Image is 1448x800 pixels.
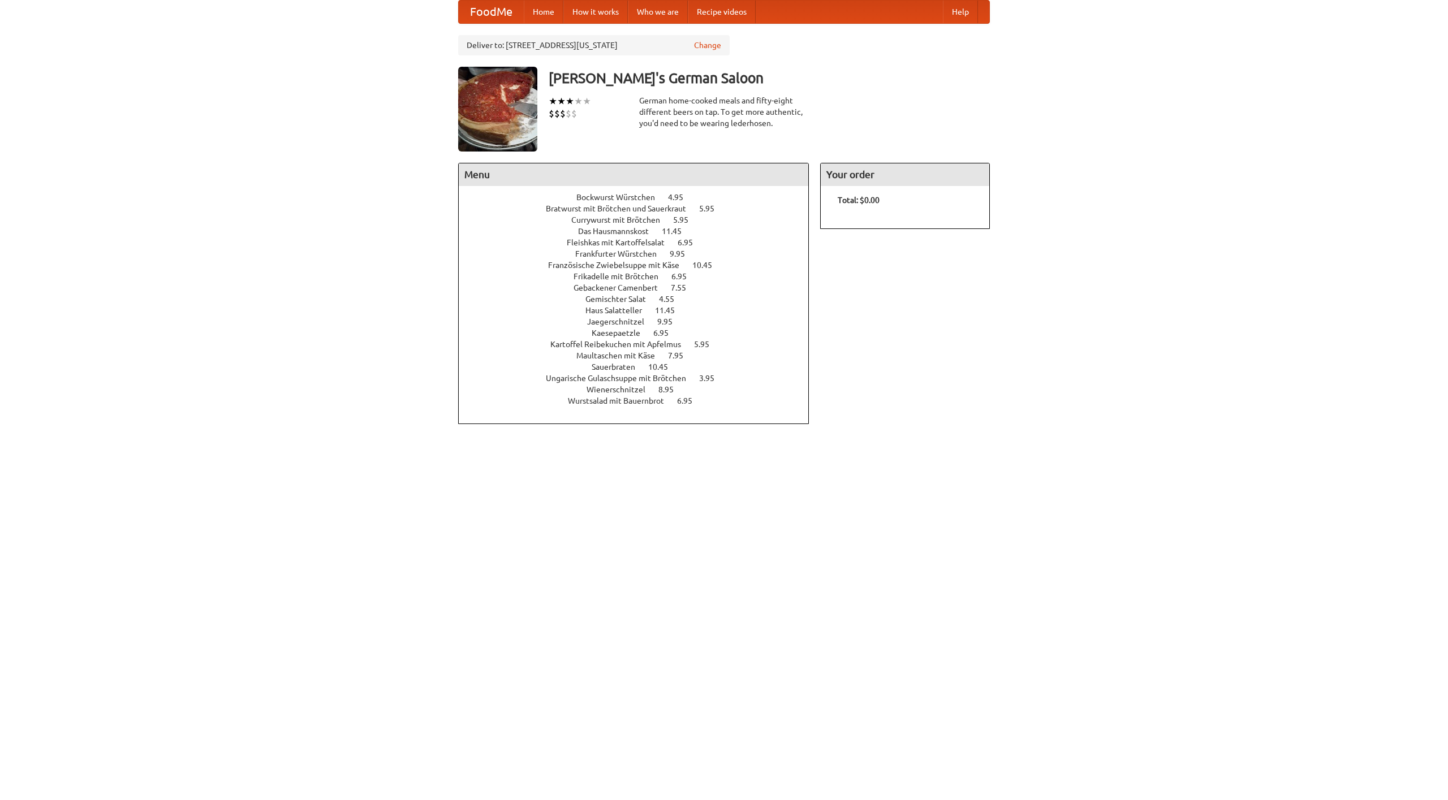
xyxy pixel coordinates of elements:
span: Gemischter Salat [585,295,657,304]
a: Maultaschen mit Käse 7.95 [576,351,704,360]
span: 10.45 [692,261,723,270]
a: Frankfurter Würstchen 9.95 [575,249,706,258]
span: 5.95 [694,340,721,349]
span: Frikadelle mit Brötchen [574,272,670,281]
span: 6.95 [671,272,698,281]
a: Fleishkas mit Kartoffelsalat 6.95 [567,238,714,247]
span: Französische Zwiebelsuppe mit Käse [548,261,691,270]
span: Bockwurst Würstchen [576,193,666,202]
a: Wienerschnitzel 8.95 [587,385,695,394]
li: $ [566,107,571,120]
a: Recipe videos [688,1,756,23]
a: Kartoffel Reibekuchen mit Apfelmus 5.95 [550,340,730,349]
a: Bockwurst Würstchen 4.95 [576,193,704,202]
a: Das Hausmannskost 11.45 [578,227,703,236]
a: Wurstsalad mit Bauernbrot 6.95 [568,396,713,405]
li: ★ [549,95,557,107]
a: Who we are [628,1,688,23]
li: ★ [566,95,574,107]
span: 3.95 [699,374,726,383]
a: FoodMe [459,1,524,23]
span: Kaesepaetzle [592,328,652,338]
span: Haus Salatteller [585,306,653,315]
li: ★ [574,95,583,107]
a: Change [694,40,721,51]
a: Ungarische Gulaschsuppe mit Brötchen 3.95 [546,374,735,383]
span: 6.95 [678,238,704,247]
span: Jaegerschnitzel [587,317,656,326]
span: Maultaschen mit Käse [576,351,666,360]
a: How it works [563,1,628,23]
span: 6.95 [677,396,704,405]
span: 6.95 [653,328,680,338]
span: Fleishkas mit Kartoffelsalat [567,238,676,247]
a: Französische Zwiebelsuppe mit Käse 10.45 [548,261,733,270]
span: 4.95 [668,193,695,202]
a: Home [524,1,563,23]
div: Deliver to: [STREET_ADDRESS][US_STATE] [458,35,730,55]
li: $ [560,107,566,120]
span: 5.95 [699,204,726,213]
div: German home-cooked meals and fifty-eight different beers on tap. To get more authentic, you'd nee... [639,95,809,129]
li: $ [549,107,554,120]
b: Total: $0.00 [838,196,880,205]
h3: [PERSON_NAME]'s German Saloon [549,67,990,89]
span: 9.95 [670,249,696,258]
li: ★ [583,95,591,107]
span: Das Hausmannskost [578,227,660,236]
a: Currywurst mit Brötchen 5.95 [571,215,709,224]
span: Bratwurst mit Brötchen und Sauerkraut [546,204,697,213]
span: 4.55 [659,295,686,304]
a: Jaegerschnitzel 9.95 [587,317,693,326]
span: Currywurst mit Brötchen [571,215,671,224]
span: Sauerbraten [592,362,647,371]
span: Ungarische Gulaschsuppe mit Brötchen [546,374,697,383]
a: Haus Salatteller 11.45 [585,306,696,315]
li: $ [571,107,577,120]
a: Frikadelle mit Brötchen 6.95 [574,272,708,281]
li: ★ [557,95,566,107]
span: Wienerschnitzel [587,385,657,394]
a: Help [943,1,978,23]
span: 10.45 [648,362,679,371]
li: $ [554,107,560,120]
img: angular.jpg [458,67,537,152]
span: 7.95 [668,351,695,360]
span: Frankfurter Würstchen [575,249,668,258]
span: Gebackener Camenbert [574,283,669,292]
a: Gemischter Salat 4.55 [585,295,695,304]
span: Wurstsalad mit Bauernbrot [568,396,675,405]
span: 11.45 [655,306,686,315]
a: Kaesepaetzle 6.95 [592,328,689,338]
h4: Your order [821,163,989,186]
h4: Menu [459,163,808,186]
span: 5.95 [673,215,700,224]
span: 11.45 [662,227,693,236]
a: Sauerbraten 10.45 [592,362,689,371]
span: 9.95 [657,317,684,326]
span: 8.95 [658,385,685,394]
span: 7.55 [671,283,697,292]
a: Gebackener Camenbert 7.55 [574,283,707,292]
span: Kartoffel Reibekuchen mit Apfelmus [550,340,692,349]
a: Bratwurst mit Brötchen und Sauerkraut 5.95 [546,204,735,213]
